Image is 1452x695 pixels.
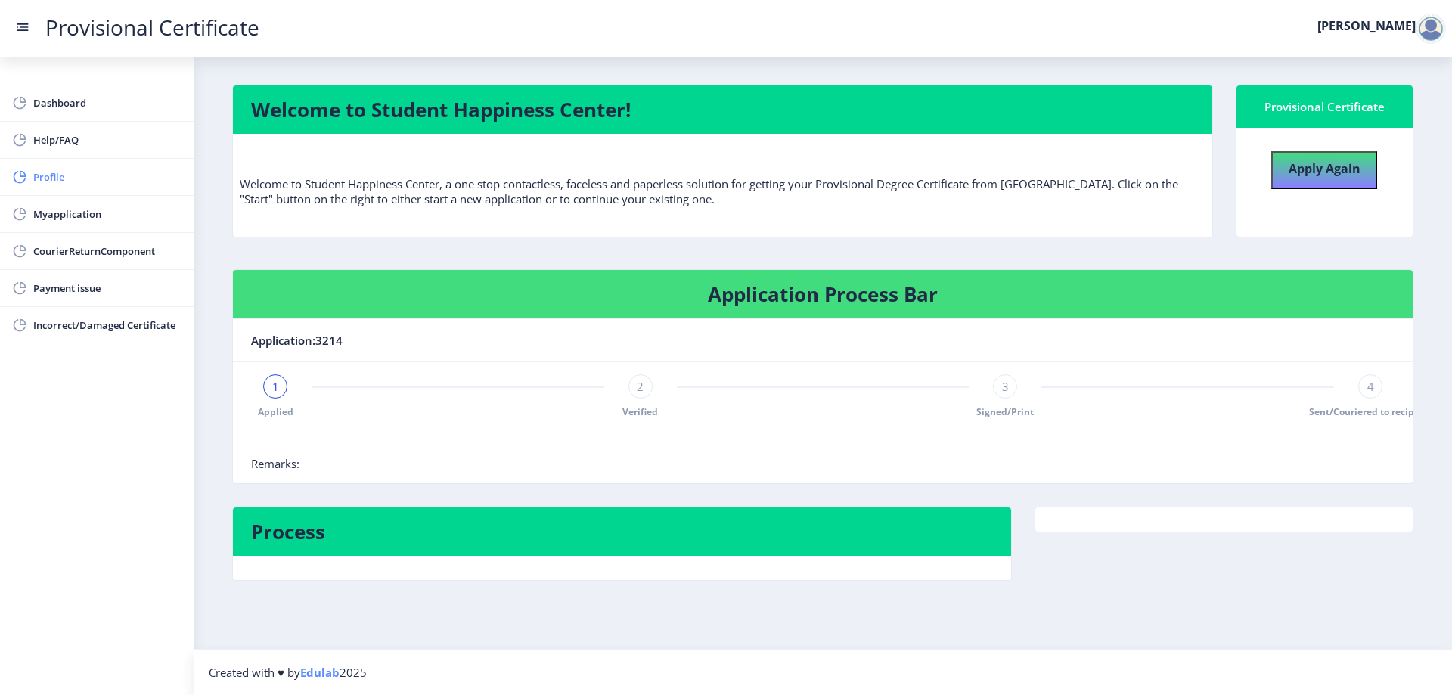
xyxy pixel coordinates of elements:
div: Provisional Certificate [1255,98,1395,116]
a: Provisional Certificate [30,20,275,36]
h4: Welcome to Student Happiness Center! [251,98,1194,122]
span: Remarks: [251,456,299,471]
span: Created with ♥ by 2025 [209,665,367,680]
span: Sent/Couriered to recipient [1309,405,1432,418]
span: 2 [637,379,644,394]
h4: Process [251,520,993,544]
h4: Application Process Bar [251,282,1395,306]
b: Apply Again [1289,160,1360,177]
span: 3 [1002,379,1009,394]
span: Application:3214 [251,331,343,349]
span: 4 [1367,379,1374,394]
span: Help/FAQ [33,131,181,149]
span: Profile [33,168,181,186]
p: Welcome to Student Happiness Center, a one stop contactless, faceless and paperless solution for ... [240,146,1205,206]
span: Verified [622,405,658,418]
label: [PERSON_NAME] [1317,20,1416,32]
span: 1 [272,379,279,394]
span: Myapplication [33,205,181,223]
span: Signed/Print [976,405,1034,418]
a: Edulab [300,665,340,680]
span: Payment issue [33,279,181,297]
span: Applied [258,405,293,418]
span: CourierReturnComponent [33,242,181,260]
span: Dashboard [33,94,181,112]
span: Incorrect/Damaged Certificate [33,316,181,334]
button: Apply Again [1271,151,1377,189]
